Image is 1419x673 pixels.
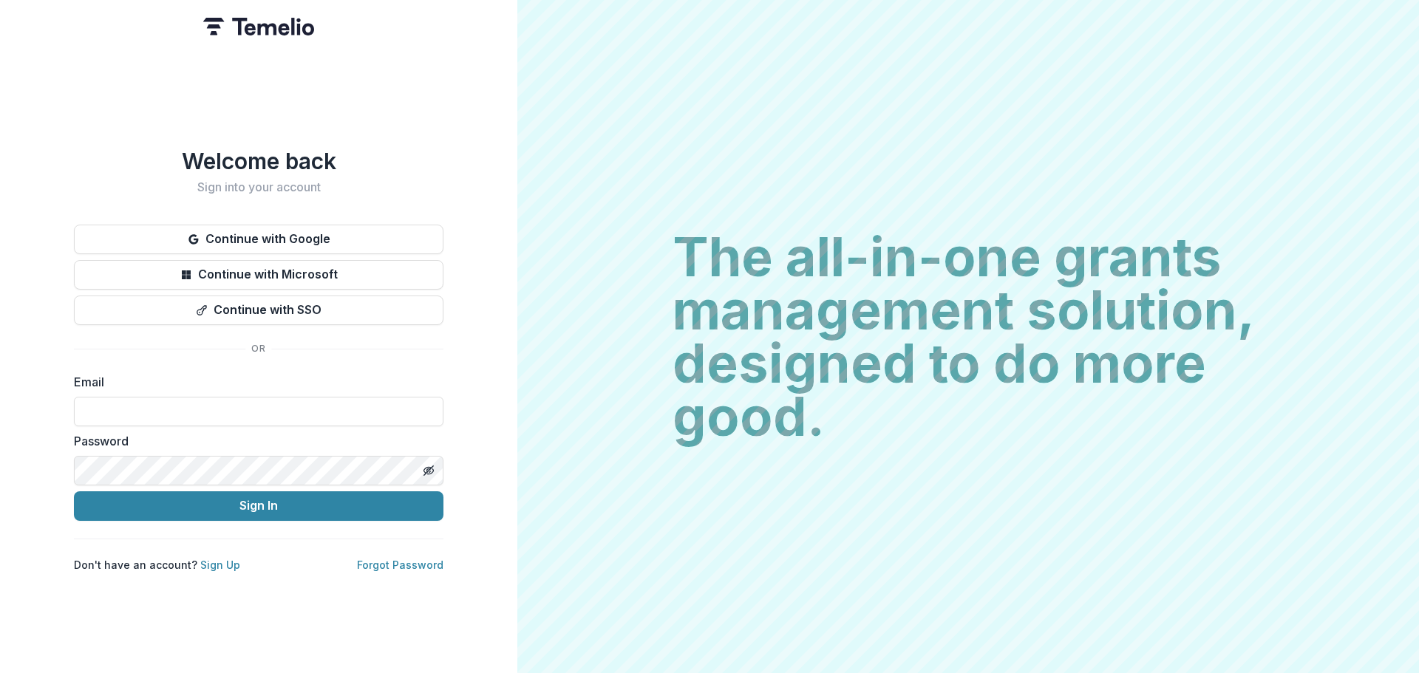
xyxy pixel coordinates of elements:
img: Temelio [203,18,314,35]
a: Sign Up [200,558,240,571]
label: Password [74,432,435,450]
button: Continue with Microsoft [74,260,443,290]
label: Email [74,373,435,391]
button: Toggle password visibility [417,459,440,482]
button: Continue with SSO [74,295,443,325]
button: Sign In [74,491,443,521]
p: Don't have an account? [74,557,240,573]
button: Continue with Google [74,225,443,254]
h1: Welcome back [74,148,443,174]
h2: Sign into your account [74,180,443,194]
a: Forgot Password [357,558,443,571]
